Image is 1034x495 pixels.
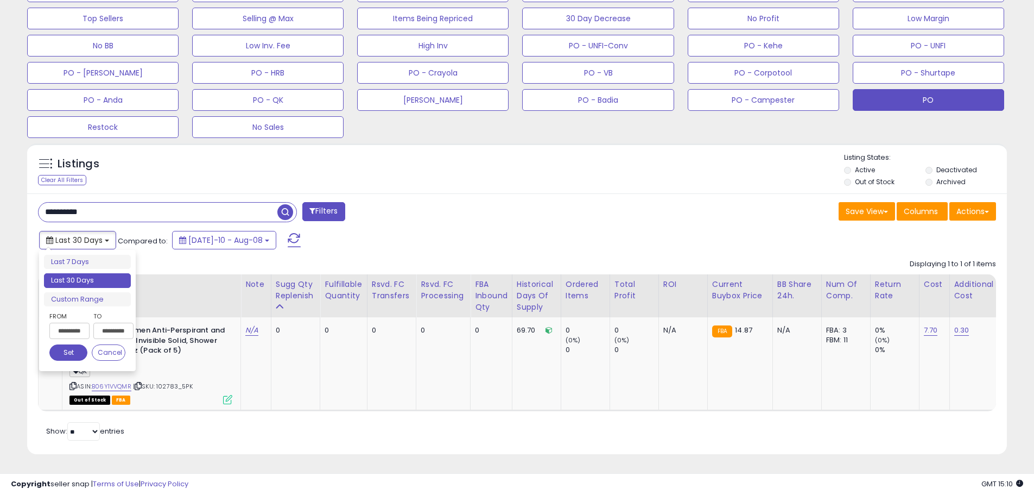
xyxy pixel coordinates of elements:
[910,259,996,270] div: Displaying 1 to 1 of 1 items
[69,325,232,403] div: ASIN:
[92,382,131,391] a: B06Y1VVQMR
[981,479,1023,489] span: 2025-09-9 15:10 GMT
[475,325,504,335] div: 0
[192,35,344,57] button: Low Inv. Fee
[688,62,839,84] button: PO - Corpotool
[566,325,610,335] div: 0
[735,325,752,335] span: 14.87
[27,35,179,57] button: No BB
[49,311,87,322] label: From
[614,325,658,335] div: 0
[421,279,466,302] div: Rsvd. FC Processing
[325,279,362,302] div: Fulfillable Quantity
[27,8,179,29] button: Top Sellers
[522,35,674,57] button: PO - UNFI-Conv
[839,202,895,221] button: Save View
[522,62,674,84] button: PO - VB
[133,382,193,391] span: | SKU: 102783_5PK
[826,279,866,302] div: Num of Comp.
[92,344,125,361] button: Cancel
[954,325,969,336] a: 0.30
[118,236,168,246] span: Compared to:
[11,479,188,490] div: seller snap | |
[904,206,938,217] span: Columns
[27,89,179,111] button: PO - Anda
[522,89,674,111] button: PO - Badia
[949,202,996,221] button: Actions
[141,479,188,489] a: Privacy Policy
[688,89,839,111] button: PO - Campester
[936,177,966,186] label: Archived
[325,325,358,335] div: 0
[11,479,50,489] strong: Copyright
[853,62,1004,84] button: PO - Shurtape
[38,175,86,185] div: Clear All Filters
[517,279,556,313] div: Historical Days Of Supply
[614,345,658,355] div: 0
[614,336,630,344] small: (0%)
[245,279,267,290] div: Note
[853,89,1004,111] button: PO
[302,202,345,221] button: Filters
[27,116,179,138] button: Restock
[875,279,915,302] div: Return Rate
[93,479,139,489] a: Terms of Use
[27,62,179,84] button: PO - [PERSON_NAME]
[853,35,1004,57] button: PO - UNFI
[777,279,817,302] div: BB Share 24h.
[93,311,125,322] label: To
[357,35,509,57] button: High Inv
[855,177,895,186] label: Out of Stock
[517,325,553,335] div: 69.70
[357,8,509,29] button: Items Being Repriced
[39,231,116,249] button: Last 30 Days
[276,279,316,302] div: Sugg Qty Replenish
[245,325,258,336] a: N/A
[663,325,699,335] div: N/A
[49,344,87,361] button: Set
[712,279,768,302] div: Current Buybox Price
[954,279,994,302] div: Additional Cost
[44,273,131,288] li: Last 30 Days
[69,396,110,405] span: All listings that are currently out of stock and unavailable for purchase on Amazon
[372,279,412,302] div: Rsvd. FC Transfers
[826,325,862,335] div: FBA: 3
[875,345,919,355] div: 0%
[844,153,1007,163] p: Listing States:
[421,325,462,335] div: 0
[46,426,124,436] span: Show: entries
[357,89,509,111] button: [PERSON_NAME]
[924,325,938,336] a: 7.70
[372,325,408,335] div: 0
[853,8,1004,29] button: Low Margin
[276,325,312,335] div: 0
[44,255,131,270] li: Last 7 Days
[172,231,276,249] button: [DATE]-10 - Aug-08
[875,336,890,344] small: (0%)
[897,202,948,221] button: Columns
[44,292,131,307] li: Custom Range
[688,35,839,57] button: PO - Kehe
[522,8,674,29] button: 30 Day Decrease
[67,279,236,290] div: Title
[55,235,103,246] span: Last 30 Days
[192,8,344,29] button: Selling @ Max
[875,325,919,335] div: 0%
[936,165,977,174] label: Deactivated
[112,396,130,405] span: FBA
[58,156,99,172] h5: Listings
[924,279,945,290] div: Cost
[475,279,508,313] div: FBA inbound Qty
[271,274,320,317] th: Please note that this number is a calculation based on your required days of coverage and your ve...
[826,335,862,345] div: FBM: 11
[188,235,263,246] span: [DATE]-10 - Aug-08
[614,279,654,302] div: Total Profit
[777,325,813,335] div: N/A
[192,116,344,138] button: No Sales
[566,345,610,355] div: 0
[192,62,344,84] button: PO - HRB
[94,325,226,359] b: Degree Women Anti-Perspirant and Deodorant Invisible Solid, Shower Clean 1.6 oz (Pack of 5)
[566,336,581,344] small: (0%)
[712,325,732,337] small: FBA
[192,89,344,111] button: PO - QK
